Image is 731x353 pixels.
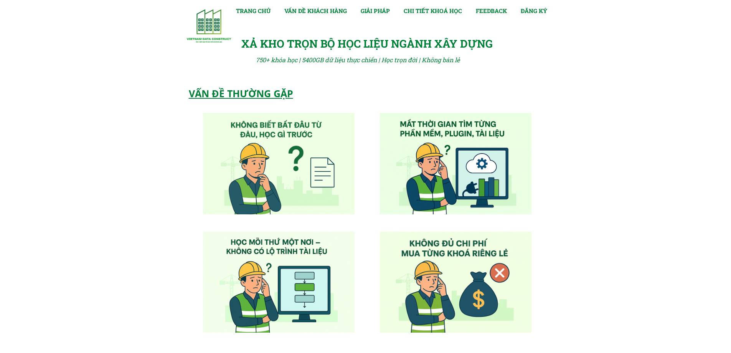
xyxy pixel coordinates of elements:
div: 750+ khóa học | 5400GB dữ liệu thực chiến | Học trọn đời | Không bán lẻ [256,55,470,65]
a: CHI TIẾT KHOÁ HỌC [404,6,462,15]
a: GIẢI PHÁP [361,6,390,15]
a: FEEDBACK [476,6,507,15]
a: ĐĂNG KÝ [521,6,547,15]
a: VẤN ĐỀ KHÁCH HÀNG [284,6,347,15]
a: TRANG CHỦ [236,6,271,15]
div: XẢ KHO TRỌN BỘ HỌC LIỆU NGÀNH XÂY DỰNG [241,35,498,53]
div: VẤN ĐỀ THƯỜNG GẶP [189,86,369,101]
